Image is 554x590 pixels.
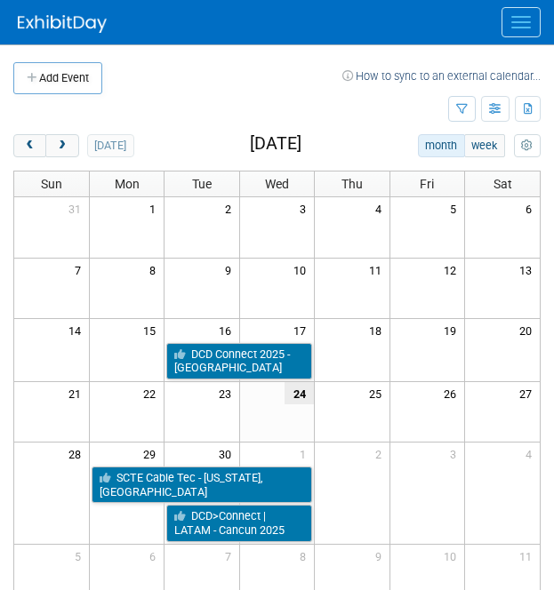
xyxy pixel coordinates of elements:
[166,343,312,379] a: DCD Connect 2025 - [GEOGRAPHIC_DATA]
[298,197,314,219] span: 3
[223,545,239,567] span: 7
[524,197,540,219] span: 6
[524,442,540,465] span: 4
[141,442,164,465] span: 29
[373,197,389,219] span: 4
[141,382,164,404] span: 22
[13,62,102,94] button: Add Event
[141,319,164,341] span: 15
[73,545,89,567] span: 5
[67,319,89,341] span: 14
[18,15,107,33] img: ExhibitDay
[265,177,289,191] span: Wed
[67,382,89,404] span: 21
[223,259,239,281] span: 9
[518,382,540,404] span: 27
[298,442,314,465] span: 1
[223,197,239,219] span: 2
[217,442,239,465] span: 30
[494,177,512,191] span: Sat
[342,69,541,83] a: How to sync to an external calendar...
[518,259,540,281] span: 13
[92,466,312,503] a: SCTE Cable Tec - [US_STATE], [GEOGRAPHIC_DATA]
[464,134,505,157] button: week
[442,382,464,404] span: 26
[115,177,140,191] span: Mon
[192,177,212,191] span: Tue
[502,7,541,37] button: Menu
[250,134,301,154] h2: [DATE]
[518,319,540,341] span: 20
[148,545,164,567] span: 6
[367,319,389,341] span: 18
[67,197,89,219] span: 31
[367,382,389,404] span: 25
[514,134,541,157] button: myCustomButton
[448,442,464,465] span: 3
[217,319,239,341] span: 16
[518,545,540,567] span: 11
[13,134,46,157] button: prev
[442,545,464,567] span: 10
[67,442,89,465] span: 28
[148,259,164,281] span: 8
[341,177,363,191] span: Thu
[73,259,89,281] span: 7
[292,259,314,281] span: 10
[87,134,134,157] button: [DATE]
[448,197,464,219] span: 5
[420,177,434,191] span: Fri
[292,319,314,341] span: 17
[418,134,465,157] button: month
[521,140,533,152] i: Personalize Calendar
[298,545,314,567] span: 8
[373,442,389,465] span: 2
[45,134,78,157] button: next
[148,197,164,219] span: 1
[217,382,239,404] span: 23
[285,382,314,404] span: 24
[166,505,312,541] a: DCD>Connect | LATAM - Cancun 2025
[41,177,62,191] span: Sun
[367,259,389,281] span: 11
[442,259,464,281] span: 12
[373,545,389,567] span: 9
[442,319,464,341] span: 19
